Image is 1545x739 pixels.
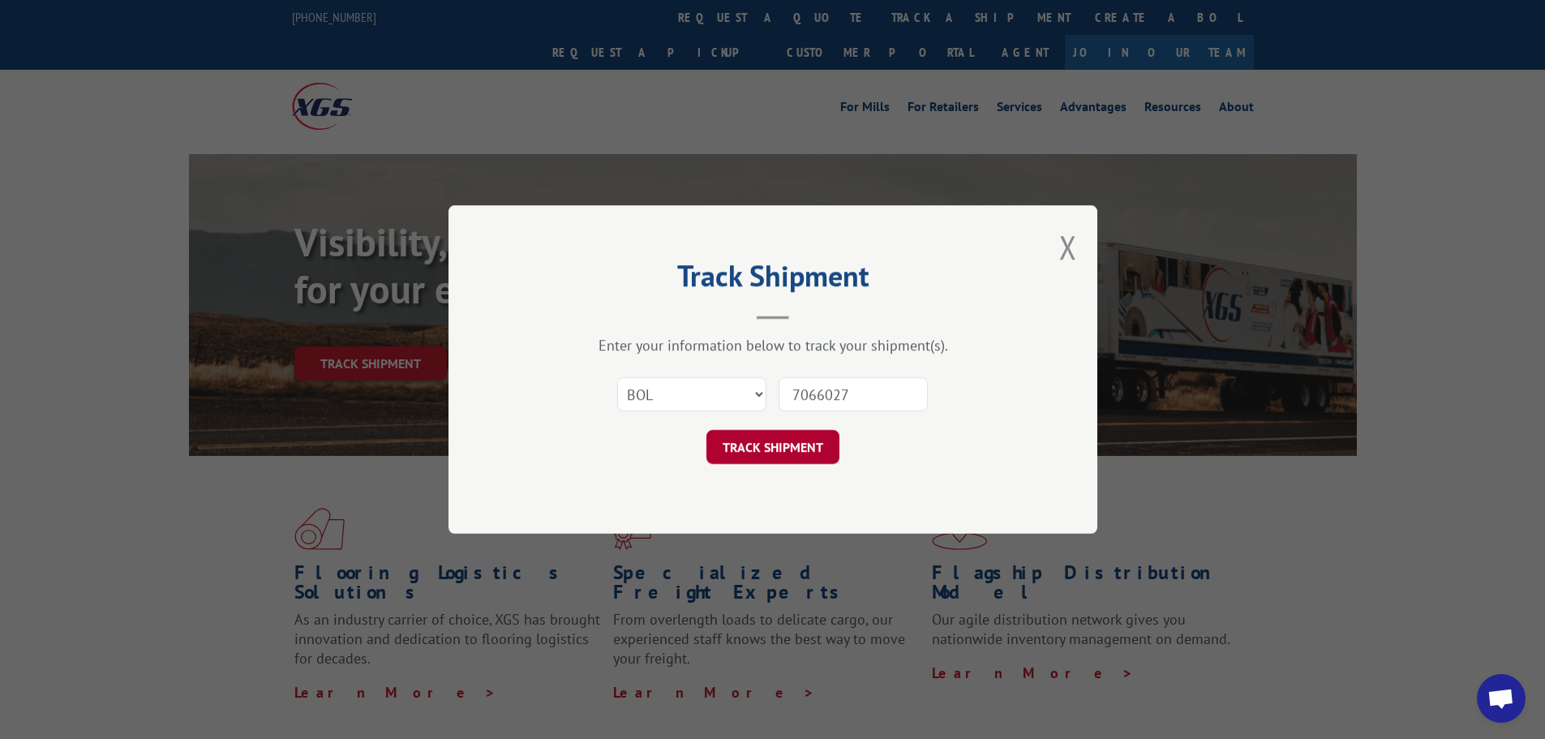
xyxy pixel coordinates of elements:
button: Close modal [1059,226,1077,269]
button: TRACK SHIPMENT [706,430,839,464]
h2: Track Shipment [530,264,1016,295]
div: Open chat [1477,674,1526,723]
div: Enter your information below to track your shipment(s). [530,336,1016,354]
input: Number(s) [779,377,928,411]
